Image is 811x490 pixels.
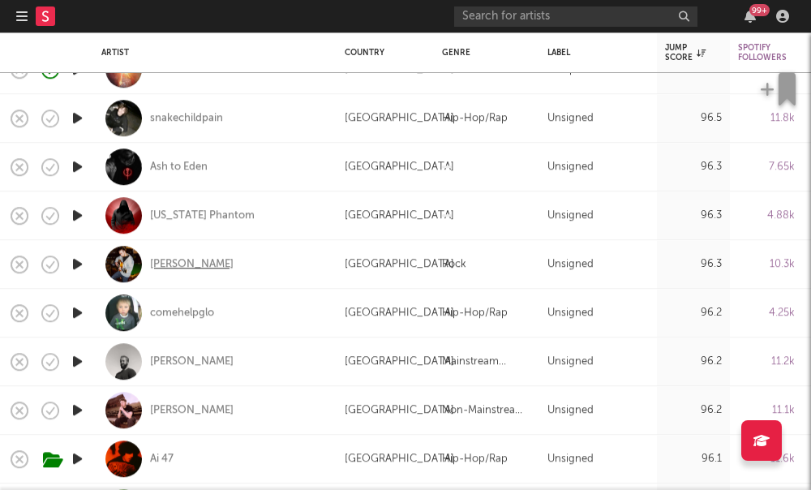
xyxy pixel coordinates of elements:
[665,43,706,62] div: Jump Score
[345,449,454,469] div: [GEOGRAPHIC_DATA]
[665,401,722,420] div: 96.2
[547,48,641,58] div: Label
[738,60,795,80] div: 5.48k
[749,4,770,16] div: 99 +
[738,157,795,177] div: 7.65k
[547,157,594,177] div: Unsigned
[345,60,454,80] div: [GEOGRAPHIC_DATA]
[665,60,722,80] div: 96.7
[547,60,610,80] div: Independent
[738,109,795,128] div: 11.8k
[442,303,508,323] div: Hip-Hop/Rap
[442,255,466,274] div: Rock
[738,303,795,323] div: 4.25k
[345,303,454,323] div: [GEOGRAPHIC_DATA]
[547,401,594,420] div: Unsigned
[442,352,531,372] div: Mainstream Electronic
[738,352,795,372] div: 11.2k
[547,352,594,372] div: Unsigned
[345,206,454,226] div: [GEOGRAPHIC_DATA]
[665,303,722,323] div: 96.2
[442,60,466,80] div: Indie
[345,48,418,58] div: Country
[442,109,508,128] div: Hip-Hop/Rap
[665,109,722,128] div: 96.5
[665,157,722,177] div: 96.3
[547,303,594,323] div: Unsigned
[665,449,722,469] div: 96.1
[150,257,234,272] a: [PERSON_NAME]
[738,401,795,420] div: 11.1k
[738,255,795,274] div: 10.3k
[442,401,531,420] div: Non-Mainstream Electronic
[547,255,594,274] div: Unsigned
[738,449,795,469] div: 11.6k
[738,43,787,62] div: Spotify Followers
[442,48,523,58] div: Genre
[547,206,594,226] div: Unsigned
[665,206,722,226] div: 96.3
[150,62,165,77] a: ear
[744,10,756,23] button: 99+
[101,48,320,58] div: Artist
[150,111,223,126] a: snakechildpain
[150,160,208,174] a: Ash to Eden
[345,109,454,128] div: [GEOGRAPHIC_DATA]
[665,352,722,372] div: 96.2
[442,449,508,469] div: Hip-Hop/Rap
[345,352,454,372] div: [GEOGRAPHIC_DATA]
[150,452,174,466] a: Ai 47
[547,109,594,128] div: Unsigned
[738,206,795,226] div: 4.88k
[665,255,722,274] div: 96.3
[150,403,234,418] a: [PERSON_NAME]
[547,449,594,469] div: Unsigned
[345,401,454,420] div: [GEOGRAPHIC_DATA]
[150,355,234,369] a: [PERSON_NAME]
[150,306,214,320] a: comehelpglo
[345,157,454,177] div: [GEOGRAPHIC_DATA]
[150,208,255,223] a: [US_STATE] Phantom
[345,255,454,274] div: [GEOGRAPHIC_DATA]
[454,6,697,27] input: Search for artists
